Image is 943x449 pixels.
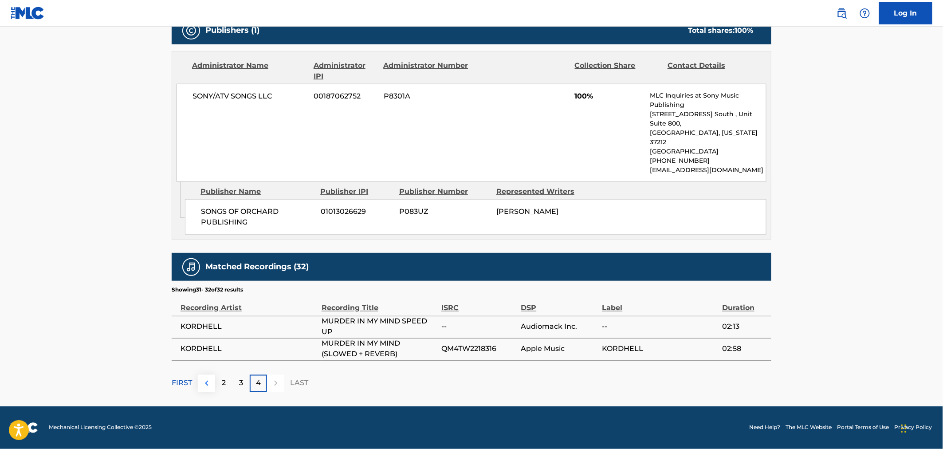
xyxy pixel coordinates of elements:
span: SONY/ATV SONGS LLC [193,91,307,102]
img: help [860,8,870,19]
span: 100% [575,91,644,102]
span: 00187062752 [314,91,377,102]
div: ISRC [441,294,516,314]
div: DSP [521,294,598,314]
div: Collection Share [575,60,661,82]
img: left [201,378,212,389]
div: Administrator Name [192,60,307,82]
span: P8301A [384,91,470,102]
p: MLC Inquiries at Sony Music Publishing [650,91,766,110]
div: Total shares: [688,25,754,36]
a: The MLC Website [786,424,832,432]
img: Publishers [186,25,196,36]
span: 02:58 [722,344,767,354]
h5: Publishers (1) [205,25,259,35]
a: Public Search [833,4,851,22]
span: QM4TW2218316 [441,344,516,354]
p: [GEOGRAPHIC_DATA], [US_STATE] 37212 [650,128,766,147]
div: Represented Writers [496,186,587,197]
img: search [837,8,847,19]
iframe: Chat Widget [899,406,943,449]
div: Duration [722,294,767,314]
img: MLC Logo [11,7,45,20]
span: SONGS OF ORCHARD PUBLISHING [201,206,314,228]
h5: Matched Recordings (32) [205,262,309,272]
p: [EMAIL_ADDRESS][DOMAIN_NAME] [650,165,766,175]
p: [STREET_ADDRESS] South , Unit Suite 800, [650,110,766,128]
span: [PERSON_NAME] [496,207,558,216]
span: P083UZ [399,206,490,217]
span: Audiomack Inc. [521,322,598,332]
p: [GEOGRAPHIC_DATA] [650,147,766,156]
span: Apple Music [521,344,598,354]
p: [PHONE_NUMBER] [650,156,766,165]
a: Portal Terms of Use [837,424,889,432]
div: Publisher IPI [320,186,393,197]
a: Need Help? [750,424,781,432]
span: KORDHELL [181,322,317,332]
p: LAST [290,378,308,389]
p: 4 [256,378,261,389]
div: Administrator Number [383,60,469,82]
span: -- [602,322,718,332]
div: Label [602,294,718,314]
span: 02:13 [722,322,767,332]
span: 100 % [735,26,754,35]
p: 2 [222,378,226,389]
div: Help [856,4,874,22]
div: Administrator IPI [314,60,377,82]
div: Publisher Number [399,186,490,197]
div: Recording Title [322,294,437,314]
span: MURDER IN MY MIND (SLOWED + REVERB) [322,339,437,360]
p: FIRST [172,378,192,389]
p: Showing 31 - 32 of 32 results [172,286,243,294]
p: 3 [239,378,243,389]
span: -- [441,322,516,332]
div: Publisher Name [200,186,314,197]
div: Contact Details [668,60,754,82]
a: Privacy Policy [895,424,932,432]
a: Log In [879,2,932,24]
span: KORDHELL [181,344,317,354]
img: logo [11,422,38,433]
span: Mechanical Licensing Collective © 2025 [49,424,152,432]
div: Recording Artist [181,294,317,314]
span: 01013026629 [321,206,393,217]
span: KORDHELL [602,344,718,354]
div: Drag [901,415,907,442]
img: Matched Recordings [186,262,196,272]
span: MURDER IN MY MIND SPEED UP [322,316,437,338]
